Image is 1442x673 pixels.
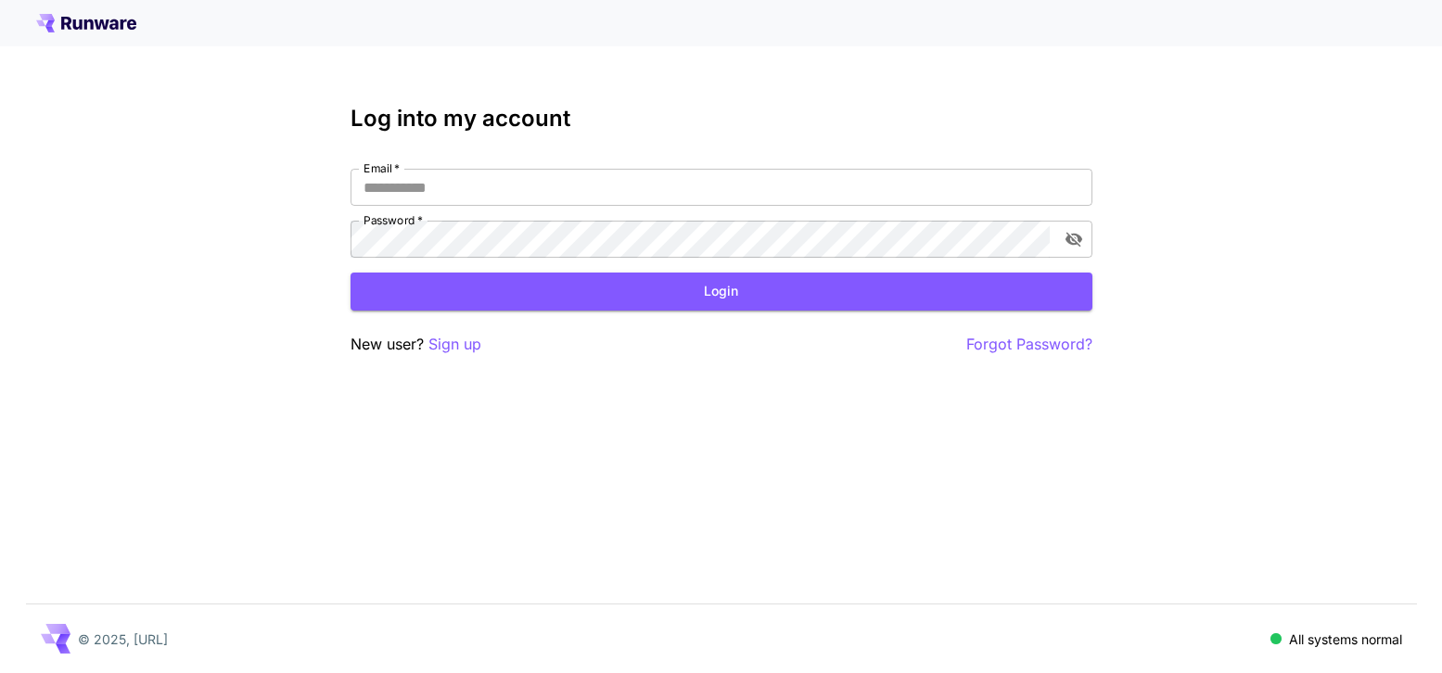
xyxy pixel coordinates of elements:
button: toggle password visibility [1057,222,1091,256]
p: New user? [351,333,481,356]
p: All systems normal [1289,629,1402,649]
h3: Log into my account [351,106,1092,132]
label: Password [364,212,423,228]
p: © 2025, [URL] [78,629,168,649]
button: Login [351,273,1092,311]
button: Sign up [428,333,481,356]
button: Forgot Password? [966,333,1092,356]
label: Email [364,160,400,176]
